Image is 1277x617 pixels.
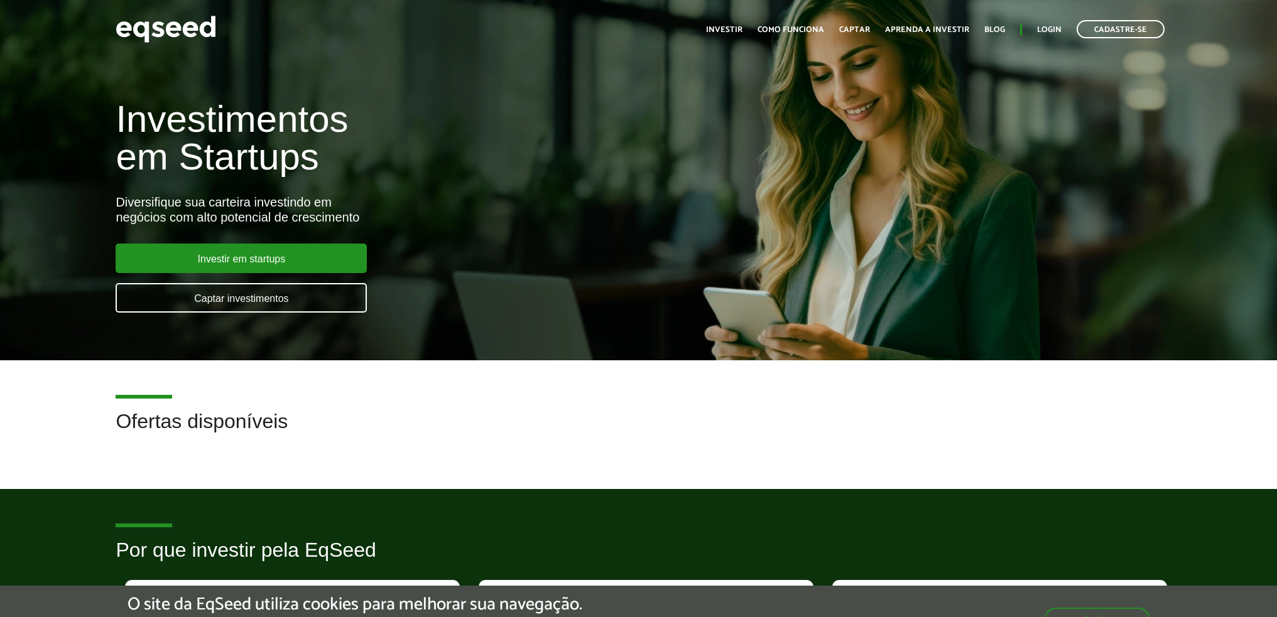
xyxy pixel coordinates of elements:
a: Cadastre-se [1077,20,1165,38]
a: Captar investimentos [116,283,367,313]
a: Investir em startups [116,244,367,273]
h2: Por que investir pela EqSeed [116,539,1161,580]
h1: Investimentos em Startups [116,100,736,176]
a: Blog [984,26,1005,34]
img: EqSeed [116,13,216,46]
a: Captar [839,26,870,34]
a: Investir [706,26,742,34]
h2: Ofertas disponíveis [116,410,1161,451]
a: Como funciona [758,26,824,34]
a: Login [1037,26,1062,34]
div: Diversifique sua carteira investindo em negócios com alto potencial de crescimento [116,195,736,225]
a: Aprenda a investir [885,26,969,34]
h5: O site da EqSeed utiliza cookies para melhorar sua navegação. [128,595,582,614]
